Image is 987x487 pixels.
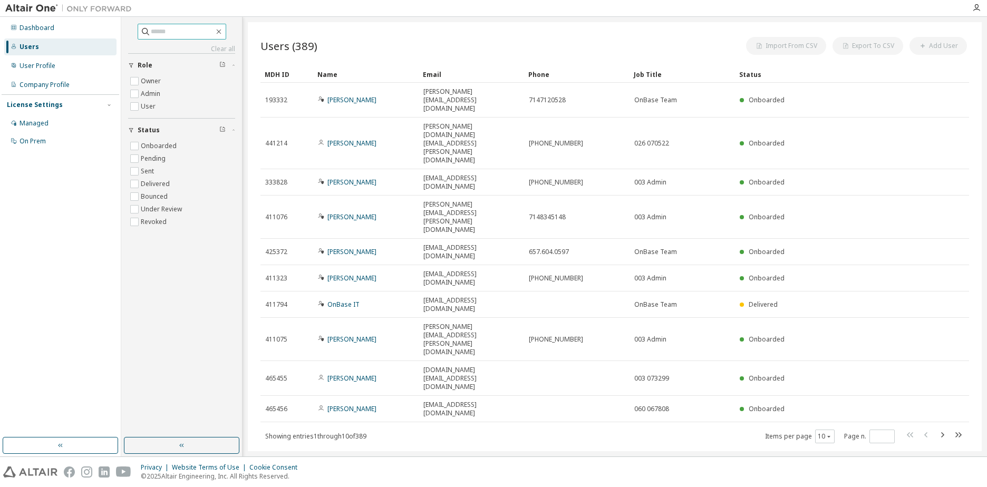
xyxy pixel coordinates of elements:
[141,203,184,216] label: Under Review
[423,244,519,260] span: [EMAIL_ADDRESS][DOMAIN_NAME]
[327,274,376,283] a: [PERSON_NAME]
[423,122,519,164] span: [PERSON_NAME][DOMAIN_NAME][EMAIL_ADDRESS][PERSON_NAME][DOMAIN_NAME]
[749,139,785,148] span: Onboarded
[265,374,287,383] span: 465455
[529,274,583,283] span: [PHONE_NUMBER]
[128,45,235,53] a: Clear all
[634,405,669,413] span: 060 067808
[265,96,287,104] span: 193332
[20,81,70,89] div: Company Profile
[749,95,785,104] span: Onboarded
[634,139,669,148] span: 026 070522
[746,37,826,55] button: Import From CSV
[423,401,519,417] span: [EMAIL_ADDRESS][DOMAIN_NAME]
[528,66,625,83] div: Phone
[327,404,376,413] a: [PERSON_NAME]
[634,374,669,383] span: 003 073299
[20,119,49,128] div: Managed
[634,300,677,309] span: OnBase Team
[634,178,666,187] span: 003 Admin
[20,137,46,145] div: On Prem
[265,66,309,83] div: MDH ID
[634,248,677,256] span: OnBase Team
[529,139,583,148] span: [PHONE_NUMBER]
[529,96,566,104] span: 7147120528
[634,335,666,344] span: 003 Admin
[749,274,785,283] span: Onboarded
[327,139,376,148] a: [PERSON_NAME]
[327,247,376,256] a: [PERSON_NAME]
[64,466,75,478] img: facebook.svg
[219,126,226,134] span: Clear filter
[634,66,731,83] div: Job Title
[265,213,287,221] span: 411076
[327,178,376,187] a: [PERSON_NAME]
[141,165,156,178] label: Sent
[423,200,519,234] span: [PERSON_NAME][EMAIL_ADDRESS][PERSON_NAME][DOMAIN_NAME]
[749,404,785,413] span: Onboarded
[99,466,110,478] img: linkedin.svg
[138,126,160,134] span: Status
[265,274,287,283] span: 411323
[423,296,519,313] span: [EMAIL_ADDRESS][DOMAIN_NAME]
[141,472,304,481] p: © 2025 Altair Engineering, Inc. All Rights Reserved.
[172,463,249,472] div: Website Terms of Use
[7,101,63,109] div: License Settings
[265,300,287,309] span: 411794
[529,213,566,221] span: 7148345148
[327,335,376,344] a: [PERSON_NAME]
[141,190,170,203] label: Bounced
[749,335,785,344] span: Onboarded
[749,374,785,383] span: Onboarded
[634,213,666,221] span: 003 Admin
[423,323,519,356] span: [PERSON_NAME][EMAIL_ADDRESS][PERSON_NAME][DOMAIN_NAME]
[265,335,287,344] span: 411075
[327,374,376,383] a: [PERSON_NAME]
[749,247,785,256] span: Onboarded
[765,430,835,443] span: Items per page
[141,140,179,152] label: Onboarded
[249,463,304,472] div: Cookie Consent
[844,430,895,443] span: Page n.
[141,152,168,165] label: Pending
[260,38,317,53] span: Users (389)
[265,139,287,148] span: 441214
[141,75,163,87] label: Owner
[833,37,903,55] button: Export To CSV
[327,212,376,221] a: [PERSON_NAME]
[749,300,778,309] span: Delivered
[423,270,519,287] span: [EMAIL_ADDRESS][DOMAIN_NAME]
[219,61,226,70] span: Clear filter
[141,87,162,100] label: Admin
[265,248,287,256] span: 425372
[20,62,55,70] div: User Profile
[327,95,376,104] a: [PERSON_NAME]
[529,178,583,187] span: [PHONE_NUMBER]
[423,366,519,391] span: [DOMAIN_NAME][EMAIL_ADDRESS][DOMAIN_NAME]
[3,466,57,478] img: altair_logo.svg
[265,178,287,187] span: 333828
[141,100,158,113] label: User
[818,432,832,441] button: 10
[749,212,785,221] span: Onboarded
[739,66,914,83] div: Status
[128,119,235,142] button: Status
[317,66,414,83] div: Name
[141,178,172,190] label: Delivered
[634,274,666,283] span: 003 Admin
[529,248,569,256] span: 657.604.0597
[265,405,287,413] span: 465456
[634,96,677,104] span: OnBase Team
[141,216,169,228] label: Revoked
[5,3,137,14] img: Altair One
[138,61,152,70] span: Role
[749,178,785,187] span: Onboarded
[265,432,366,441] span: Showing entries 1 through 10 of 389
[128,54,235,77] button: Role
[423,87,519,113] span: [PERSON_NAME][EMAIL_ADDRESS][DOMAIN_NAME]
[909,37,967,55] button: Add User
[141,463,172,472] div: Privacy
[529,335,583,344] span: [PHONE_NUMBER]
[116,466,131,478] img: youtube.svg
[327,300,360,309] a: OnBase IT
